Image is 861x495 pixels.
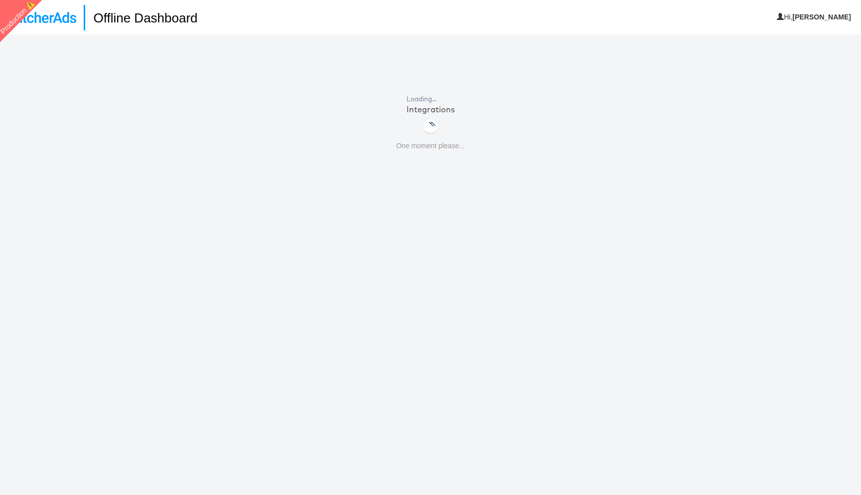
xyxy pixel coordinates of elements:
[396,141,465,151] p: One moment please...
[407,104,455,115] div: Integrations
[84,5,197,30] h1: Offline Dashboard
[407,94,455,104] div: Loading...
[7,12,76,23] img: StitcherAds
[793,13,851,21] b: [PERSON_NAME]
